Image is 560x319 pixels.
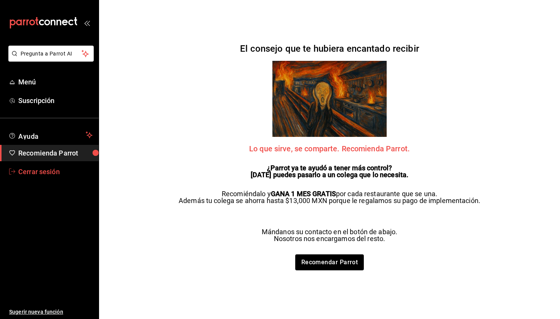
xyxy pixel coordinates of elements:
p: Recomiéndalo y por cada restaurante que se una. Además tu colega se ahorra hasta $13,000 MXN porq... [179,190,480,204]
span: Ayuda [18,130,83,140]
span: Pregunta a Parrot AI [21,50,82,58]
img: referrals Parrot [272,61,387,137]
span: Recomienda Parrot [18,148,93,158]
h2: El consejo que te hubiera encantado recibir [240,44,419,53]
a: Recomendar Parrot [295,254,364,270]
span: Lo que sirve, se comparte. Recomienda Parrot. [249,145,410,152]
span: Cerrar sesión [18,167,93,177]
span: Menú [18,77,93,87]
span: Sugerir nueva función [9,308,93,316]
strong: GANA 1 MES GRATIS [271,190,336,198]
span: Suscripción [18,95,93,106]
button: open_drawer_menu [84,20,90,26]
strong: [DATE] puedes pasarlo a un colega que lo necesita. [251,171,409,179]
strong: ¿Parrot ya te ayudó a tener más control? [267,164,392,172]
a: Pregunta a Parrot AI [5,55,94,63]
button: Pregunta a Parrot AI [8,46,94,62]
p: Mándanos su contacto en el botón de abajo. Nosotros nos encargamos del resto. [262,229,398,242]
